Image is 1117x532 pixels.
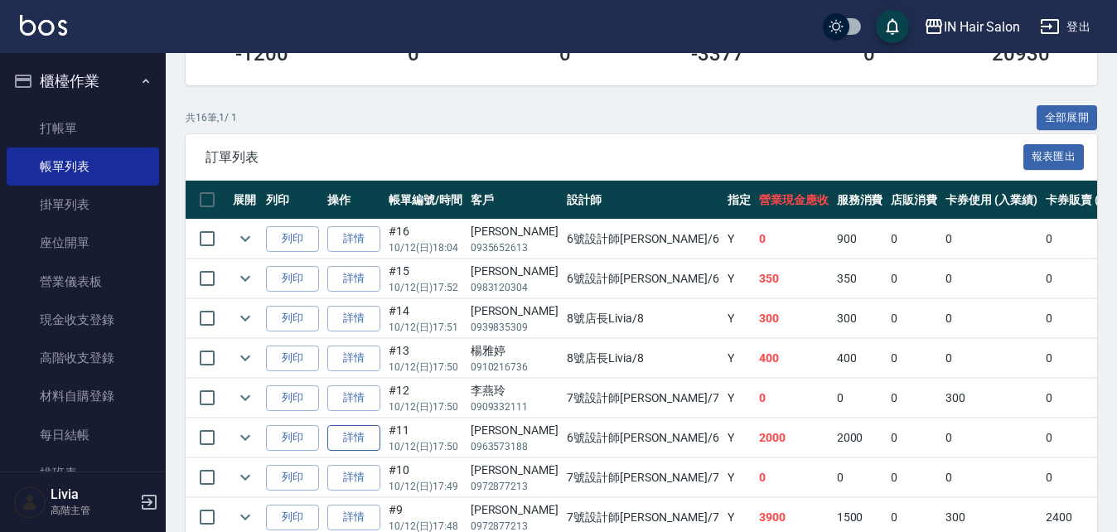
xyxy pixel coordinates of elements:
[755,339,833,378] td: 400
[563,339,723,378] td: 8號店長Livia /8
[389,240,462,255] p: 10/12 (日) 18:04
[51,503,135,518] p: 高階主管
[471,223,558,240] div: [PERSON_NAME]
[235,42,288,65] h3: -1200
[887,220,941,259] td: 0
[233,385,258,410] button: expand row
[723,299,755,338] td: Y
[327,385,380,411] a: 詳情
[323,181,384,220] th: 操作
[467,181,563,220] th: 客戶
[723,181,755,220] th: 指定
[887,418,941,457] td: 0
[384,181,467,220] th: 帳單編號/時間
[941,418,1042,457] td: 0
[887,181,941,220] th: 店販消費
[563,458,723,497] td: 7號設計師[PERSON_NAME] /7
[384,220,467,259] td: #16
[7,224,159,262] a: 座位開單
[384,259,467,298] td: #15
[755,181,833,220] th: 營業現金應收
[384,339,467,378] td: #13
[266,226,319,252] button: 列印
[833,259,887,298] td: 350
[471,263,558,280] div: [PERSON_NAME]
[266,425,319,451] button: 列印
[262,181,323,220] th: 列印
[723,259,755,298] td: Y
[266,346,319,371] button: 列印
[941,299,1042,338] td: 0
[755,220,833,259] td: 0
[887,299,941,338] td: 0
[389,399,462,414] p: 10/12 (日) 17:50
[471,501,558,519] div: [PERSON_NAME]
[471,439,558,454] p: 0963573188
[833,181,887,220] th: 服務消費
[7,186,159,224] a: 掛單列表
[7,60,159,103] button: 櫃檯作業
[833,299,887,338] td: 300
[51,486,135,503] h5: Livia
[755,458,833,497] td: 0
[327,306,380,331] a: 詳情
[7,377,159,415] a: 材料自購登錄
[941,458,1042,497] td: 0
[887,339,941,378] td: 0
[941,181,1042,220] th: 卡券使用 (入業績)
[559,42,571,65] h3: 0
[7,109,159,148] a: 打帳單
[833,418,887,457] td: 2000
[563,220,723,259] td: 6號設計師[PERSON_NAME] /6
[917,10,1027,44] button: IN Hair Salon
[471,342,558,360] div: 楊雅婷
[229,181,262,220] th: 展開
[389,439,462,454] p: 10/12 (日) 17:50
[833,220,887,259] td: 900
[471,240,558,255] p: 0935652613
[941,339,1042,378] td: 0
[384,418,467,457] td: #11
[471,479,558,494] p: 0972877213
[327,465,380,491] a: 詳情
[1023,148,1085,164] a: 報表匯出
[833,458,887,497] td: 0
[384,458,467,497] td: #10
[723,379,755,418] td: Y
[471,360,558,375] p: 0910216736
[389,320,462,335] p: 10/12 (日) 17:51
[327,505,380,530] a: 詳情
[266,266,319,292] button: 列印
[471,302,558,320] div: [PERSON_NAME]
[755,418,833,457] td: 2000
[233,425,258,450] button: expand row
[471,280,558,295] p: 0983120304
[20,15,67,36] img: Logo
[471,382,558,399] div: 李燕玲
[755,379,833,418] td: 0
[755,259,833,298] td: 350
[389,479,462,494] p: 10/12 (日) 17:49
[471,320,558,335] p: 0939835309
[384,379,467,418] td: #12
[723,339,755,378] td: Y
[408,42,419,65] h3: 0
[887,458,941,497] td: 0
[876,10,909,43] button: save
[233,226,258,251] button: expand row
[471,422,558,439] div: [PERSON_NAME]
[833,379,887,418] td: 0
[327,425,380,451] a: 詳情
[471,462,558,479] div: [PERSON_NAME]
[992,42,1050,65] h3: 20930
[941,379,1042,418] td: 300
[384,299,467,338] td: #14
[833,339,887,378] td: 400
[563,259,723,298] td: 6號設計師[PERSON_NAME] /6
[7,301,159,339] a: 現金收支登錄
[206,149,1023,166] span: 訂單列表
[887,379,941,418] td: 0
[471,399,558,414] p: 0909332111
[7,148,159,186] a: 帳單列表
[941,259,1042,298] td: 0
